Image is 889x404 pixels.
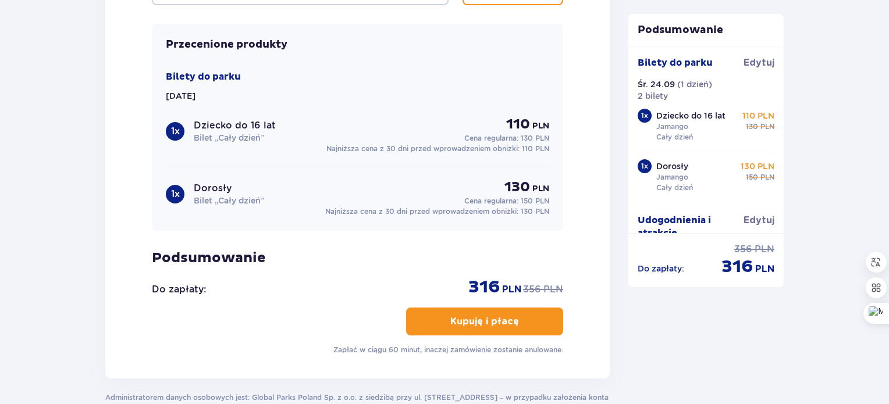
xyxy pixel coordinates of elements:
p: Dziecko do 16 lat [656,110,726,121]
button: Kupuję i płacę [406,308,563,335]
p: 316 [721,256,753,278]
p: Przecenione produkty [166,38,287,52]
p: PLN [755,263,774,276]
p: 316 [468,276,500,298]
a: Edytuj [744,56,774,69]
p: Cały dzień [656,183,693,193]
p: PLN [532,183,549,195]
div: 1 x [638,159,652,173]
p: Cena regularna: [464,196,549,206]
p: 130 [504,178,530,196]
div: 1 x [166,185,184,203]
p: Do zapłaty : [152,283,206,296]
p: Cały dzień [656,132,693,142]
p: Dorosły [194,182,232,195]
p: 2 bilety [638,90,668,102]
p: 356 [523,283,541,296]
p: Do zapłaty : [638,263,684,274]
p: Bilet „Cały dzień” [194,132,264,144]
p: 130 [746,121,758,132]
p: Dziecko do 16 lat [194,119,276,132]
p: PLN [543,283,563,296]
p: Podsumowanie [152,249,563,267]
p: PLN [760,121,774,132]
p: PLN [532,120,549,132]
p: Jamango [656,121,688,132]
p: Udogodnienia i atrakcje [638,214,744,239]
p: 150 [746,172,758,183]
p: Cena regularna: [464,133,549,144]
a: Edytuj [744,214,774,227]
p: PLN [760,172,774,183]
p: Zapłać w ciągu 60 minut, inaczej zamówienie zostanie anulowane. [333,345,563,355]
p: Podsumowanie [628,23,784,37]
p: 110 [506,116,530,133]
span: 110 PLN [522,144,549,153]
p: [DATE] [166,90,195,102]
p: PLN [502,283,521,296]
p: Dorosły [656,160,688,172]
p: Najniższa cena z 30 dni przed wprowadzeniem obniżki: [326,144,549,154]
p: Najniższa cena z 30 dni przed wprowadzeniem obniżki: [325,206,549,217]
p: Bilety do parku [166,70,241,83]
p: Kupuję i płacę [450,315,519,328]
span: 130 PLN [521,207,549,216]
p: PLN [755,243,774,256]
p: Bilety do parku [638,56,713,69]
p: ( 1 dzień ) [677,78,712,90]
span: 130 PLN [521,134,549,142]
p: 130 PLN [741,160,774,172]
div: 1 x [166,122,184,141]
span: 150 PLN [521,196,549,205]
p: Bilet „Cały dzień” [194,195,264,206]
p: 356 [734,243,752,256]
p: Śr. 24.09 [638,78,675,90]
div: 1 x [638,109,652,123]
p: Jamango [656,172,688,183]
p: 110 PLN [742,110,774,121]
